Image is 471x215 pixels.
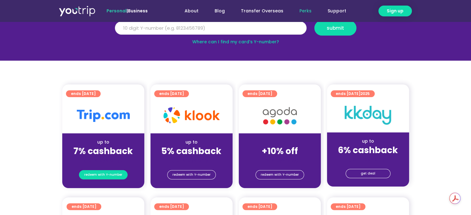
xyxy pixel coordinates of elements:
div: (for stays only) [67,157,139,163]
div: (for stays only) [155,157,228,163]
a: About [177,5,207,17]
a: ends [DATE]2025 [331,90,375,97]
input: 10 digit Y-number (e.g. 8123456789) [115,21,307,35]
span: Sign up [387,8,403,14]
span: ends [DATE] [71,90,96,97]
a: redeem with Y-number [255,170,304,179]
span: ends [DATE] [336,203,360,210]
a: Sign up [378,6,412,16]
span: redeem with Y-number [84,170,122,179]
a: redeem with Y-number [79,170,128,179]
a: ends [DATE] [242,90,277,97]
a: get deal [346,169,390,178]
span: redeem with Y-number [172,170,211,179]
strong: 5% cashback [161,145,221,157]
div: up to [155,139,228,145]
span: ends [DATE] [159,203,184,210]
span: ends [DATE] [72,203,96,210]
a: ends [DATE] [67,203,101,210]
form: Y Number [115,20,356,40]
span: ends [DATE] [247,203,272,210]
span: ends [DATE] [336,90,370,97]
span: 2025 [360,91,370,96]
a: ends [DATE] [154,90,189,97]
span: submit [327,26,344,30]
div: (for stays only) [332,156,404,162]
a: Support [320,5,354,17]
strong: 7% cashback [73,145,133,157]
a: ends [DATE] [66,90,101,97]
a: Blog [207,5,233,17]
div: (for stays only) [244,157,316,163]
div: up to [332,138,404,144]
span: Personal [107,8,127,14]
a: ends [DATE] [331,203,365,210]
nav: Menu [164,5,354,17]
span: redeem with Y-number [261,170,299,179]
span: | [107,8,148,14]
span: ends [DATE] [247,90,272,97]
a: Where can I find my card’s Y-number? [192,39,279,45]
strong: +10% off [262,145,298,157]
a: ends [DATE] [154,203,189,210]
button: submit [314,20,356,36]
div: up to [67,139,139,145]
strong: 6% cashback [338,144,398,156]
span: get deal [361,169,375,178]
span: up to [274,139,286,145]
a: redeem with Y-number [167,170,216,179]
a: Business [128,8,148,14]
a: ends [DATE] [242,203,277,210]
span: ends [DATE] [159,90,184,97]
a: Perks [291,5,320,17]
a: Transfer Overseas [233,5,291,17]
